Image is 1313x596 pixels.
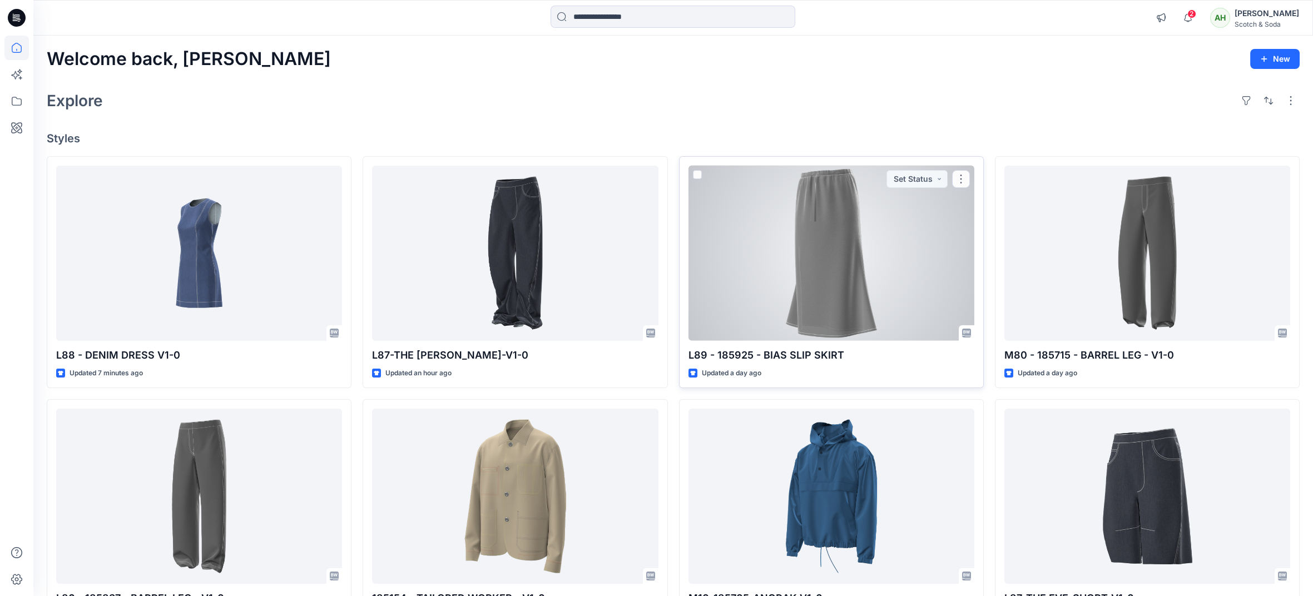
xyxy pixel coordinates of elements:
p: L87-THE [PERSON_NAME]-V1-0 [372,347,658,363]
p: Updated an hour ago [385,367,452,379]
a: L80 - 185837 - BARREL LEG - V1-0 [56,409,342,584]
p: M80 - 185715 - BARREL LEG - V1-0 [1004,347,1290,363]
h2: Explore [47,92,103,110]
a: M80 - 185715 - BARREL LEG - V1-0 [1004,166,1290,341]
a: L88 - DENIM DRESS V1-0 [56,166,342,341]
h4: Styles [47,132,1300,145]
span: 2 [1187,9,1196,18]
div: Scotch & Soda [1235,20,1299,28]
a: 185154 - TAILORED WORKER - V1-0 [372,409,658,584]
p: Updated a day ago [1018,367,1077,379]
p: L88 - DENIM DRESS V1-0 [56,347,342,363]
div: [PERSON_NAME] [1235,7,1299,20]
p: L89 - 185925 - BIAS SLIP SKIRT [688,347,974,363]
button: New [1250,49,1300,69]
p: Updated 7 minutes ago [70,367,143,379]
a: L89 - 185925 - BIAS SLIP SKIRT [688,166,974,341]
p: Updated a day ago [702,367,761,379]
div: AH [1210,8,1230,28]
a: M10-185705-ANORAK-V1-0 [688,409,974,584]
h2: Welcome back, [PERSON_NAME] [47,49,331,69]
a: L87-THE EVE-SHORT-V1-0 [1004,409,1290,584]
a: L87-THE ELLIS-V1-0 [372,166,658,341]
